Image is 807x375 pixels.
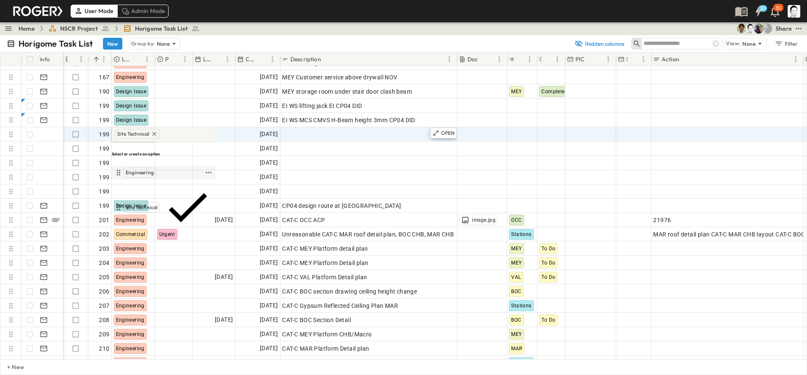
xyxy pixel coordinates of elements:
p: PIC [575,55,585,63]
button: Menu [525,54,535,64]
span: [DATE] [260,186,278,196]
p: Priority [165,55,169,63]
span: 199 [99,159,109,167]
nav: breadcrumbs [18,24,205,33]
span: 199 [99,130,109,139]
span: CAT-C BOC section drawing ceiling height change [282,287,417,296]
button: Sort [258,55,267,64]
span: Site Technical [126,204,158,211]
button: Menu [791,54,801,64]
button: Menu [444,54,454,64]
p: 30 [775,5,781,11]
span: Design Issue [116,103,147,109]
img: 堀米 康介(K.HORIGOME) (horigome@bcd.taisei.co.jp) [745,24,755,34]
button: Filter [771,38,800,50]
button: Sort [92,55,101,64]
span: 199 [99,202,109,210]
span: Engineering [116,274,145,280]
div: Info [40,47,50,71]
span: [DATE] [260,87,278,96]
span: Unreasonable CAT-C MAR roof detail plan, BOC CHB, MAR CHB [282,230,454,239]
span: To Do [541,246,555,252]
span: 205 [99,273,109,281]
span: [DATE] [215,315,233,325]
span: MEY [511,246,522,252]
button: Sort [543,55,552,64]
p: View: [726,39,741,48]
span: image.jpg [472,217,496,223]
span: [DATE] [260,315,278,325]
span: CP04 design route at [GEOGRAPHIC_DATA] [282,202,401,210]
span: CAT-C Gypsum Reflected Ceiling Plan MAR [282,302,398,310]
span: MEY storage room under stair door clash beam [282,87,412,96]
span: Engineering [126,169,154,176]
button: Sort [681,55,690,64]
p: Last Email Date [203,55,211,63]
span: EI WS MCS CMVS H-Beam height 3mm CP04 DID [282,116,415,124]
button: Menu [494,54,504,64]
p: + New [7,363,12,371]
p: Created [245,55,256,63]
span: Engineering [116,260,145,266]
a: Home [18,24,35,33]
span: 190 [99,87,109,96]
button: Menu [267,54,277,64]
span: [DATE] [260,172,278,182]
button: Sort [213,55,222,64]
span: [DATE] [260,215,278,225]
span: 203 [99,244,109,253]
span: 199 [99,144,109,153]
button: Menu [552,54,562,64]
span: [DATE] [260,144,278,153]
span: Commercial [116,231,145,237]
img: Joshua Whisenant (josh@tryroger.com) [754,24,764,34]
div: Share [775,24,792,33]
span: Engineering [116,74,145,80]
h6: 20 [760,5,766,12]
span: CAT-C MEY Platform CHB/Macro [282,330,372,338]
p: None [742,39,756,48]
button: 1hidden columns [569,38,630,50]
span: Horigome Task List [135,24,188,33]
span: 201 [99,216,109,224]
span: [DATE] [260,301,278,310]
span: BOC [511,317,521,323]
span: Design Issue [116,117,147,123]
p: Subcon [626,55,628,63]
span: MAR [511,346,522,351]
span: NSCR Project [60,24,98,33]
span: BOC [511,288,521,294]
div: 水口 浩一 (MIZUGUCHI Koichi) (mizuguti@bcd.taisei.co.jp) [762,24,772,34]
button: Sort [629,55,638,64]
span: 167 [99,73,109,81]
p: Horigome Task List [18,38,93,50]
button: Sort [586,55,596,64]
button: Sort [480,55,489,64]
span: [DATE] [260,344,278,353]
span: OCC [511,217,522,223]
span: 199 [99,116,109,124]
div: User Mode [71,5,117,17]
div: Admin Mode [117,5,169,17]
span: EI WS lifting jack EI CP04 DID [282,102,362,110]
button: Menu [142,54,152,64]
span: [DATE] [260,129,278,139]
span: CAT-C TVM platform DID CPNS-01 [282,359,375,367]
p: Action [662,55,679,63]
span: MEY [511,331,522,337]
span: CAT-C BOC Section Detail [282,316,351,324]
p: Group by: [131,39,155,48]
span: Engineering [116,346,145,351]
span: To Do [541,274,555,280]
span: [DATE] [260,358,278,367]
span: CAT-C OCC ACP [282,216,325,224]
span: [DATE] [260,158,278,168]
span: [DATE] [260,286,278,296]
span: Engineering [116,60,145,66]
button: Sort [171,55,180,64]
div: Engineering [113,168,203,178]
span: [DATE] [260,258,278,267]
span: Design Issue [116,89,147,94]
span: [DATE] [260,244,278,253]
span: 209 [99,330,109,338]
